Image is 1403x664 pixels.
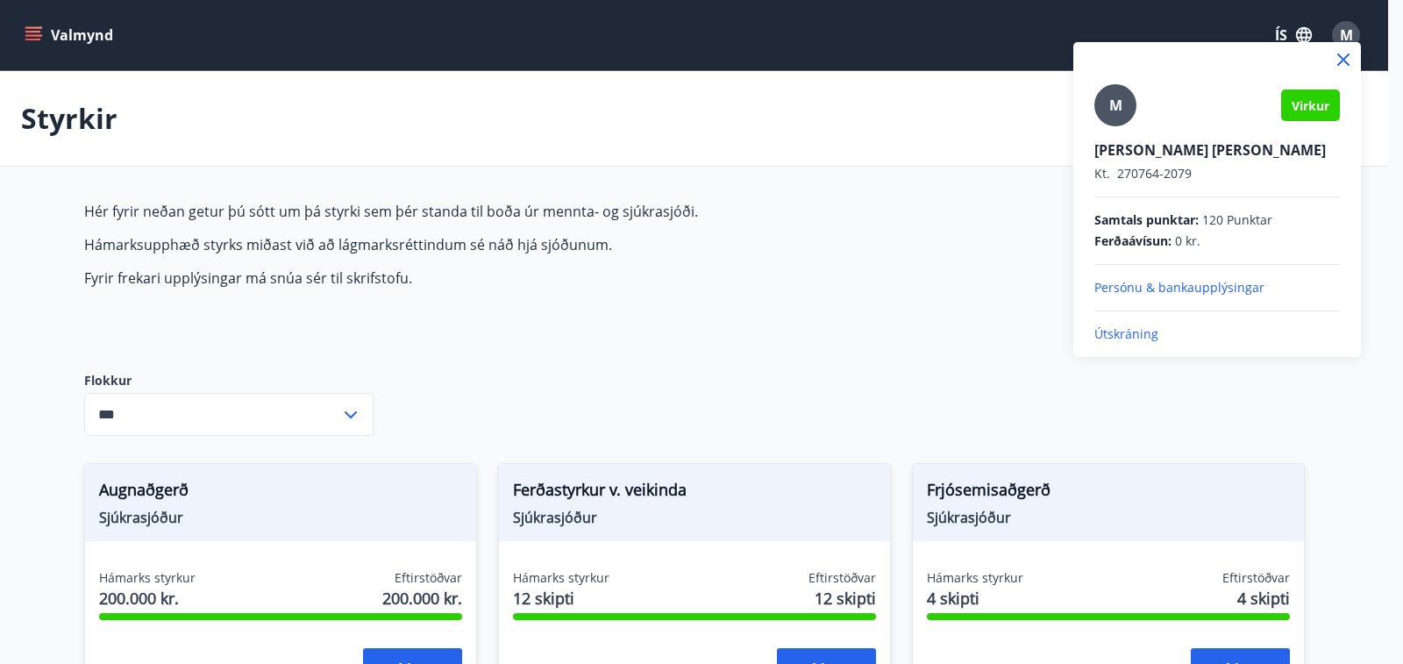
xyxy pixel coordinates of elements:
p: Persónu & bankaupplýsingar [1094,279,1340,296]
p: 270764-2079 [1094,165,1340,182]
span: M [1109,96,1122,115]
span: 0 kr. [1175,232,1200,250]
span: Samtals punktar : [1094,211,1199,229]
span: Ferðaávísun : [1094,232,1172,250]
span: Virkur [1292,97,1329,114]
span: Kt. [1094,165,1110,182]
p: [PERSON_NAME] [PERSON_NAME] [1094,140,1340,160]
p: Útskráning [1094,325,1340,343]
span: 120 Punktar [1202,211,1272,229]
